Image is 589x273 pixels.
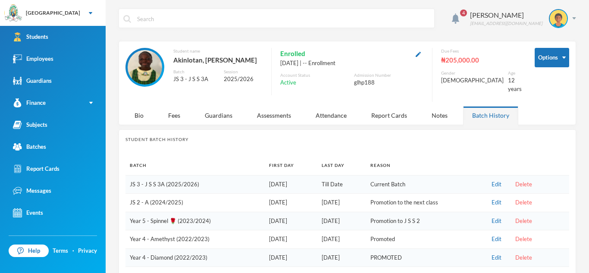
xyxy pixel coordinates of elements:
div: ₦205,000.00 [441,54,522,66]
a: Privacy [78,247,97,255]
div: Batch [173,69,217,75]
div: Account Status [280,72,350,78]
div: [PERSON_NAME] [470,10,542,20]
button: Edit [489,180,504,189]
div: Due Fees [441,48,522,54]
a: Terms [53,247,68,255]
td: Promoted [366,230,485,249]
button: Edit [489,198,504,207]
div: Attendance [307,106,356,125]
div: Student Batch History [125,136,569,143]
a: Help [9,245,49,257]
div: Bio [125,106,153,125]
div: Akinlotan, [PERSON_NAME] [173,54,263,66]
div: [GEOGRAPHIC_DATA] [26,9,80,17]
th: Reason [366,156,485,175]
td: [DATE] [265,212,317,230]
button: Edit [489,235,504,244]
button: Options [535,48,569,67]
div: Students [13,32,48,41]
th: Batch [125,156,265,175]
div: Student name [173,48,263,54]
button: Delete [513,217,535,226]
button: Edit [413,49,423,59]
div: Admission Number [354,72,423,78]
div: Finance [13,98,46,107]
div: Events [13,208,43,217]
div: Messages [13,186,51,195]
td: [DATE] [317,194,366,212]
td: PROMOTED [366,248,485,267]
div: Notes [423,106,457,125]
div: [EMAIL_ADDRESS][DOMAIN_NAME] [470,20,542,27]
td: Current Batch [366,175,485,194]
span: 4 [460,9,467,16]
div: Guardians [13,76,52,85]
button: Edit [489,217,504,226]
td: [DATE] [265,194,317,212]
td: [DATE] [265,175,317,194]
button: Delete [513,253,535,263]
td: JS 2 - A (2024/2025) [125,194,265,212]
td: Year 4 - Amethyst (2022/2023) [125,230,265,249]
td: [DATE] [265,248,317,267]
div: JS 3 - J S S 3A [173,75,217,84]
div: [DATE] | -- Enrollment [280,59,423,68]
td: JS 3 - J S S 3A (2025/2026) [125,175,265,194]
div: glhp188 [354,78,423,87]
div: Batches [13,142,46,151]
button: Edit [489,253,504,263]
th: Last Day [317,156,366,175]
div: Batch History [463,106,518,125]
div: Fees [159,106,189,125]
button: Delete [513,235,535,244]
td: Year 4 - Diamond (2022/2023) [125,248,265,267]
div: Report Cards [362,106,416,125]
div: Gender [441,70,504,76]
div: [DEMOGRAPHIC_DATA] [441,76,504,85]
div: Age [508,70,522,76]
span: Active [280,78,296,87]
div: Report Cards [13,164,60,173]
div: Session [224,69,263,75]
td: [DATE] [265,230,317,249]
div: Assessments [248,106,300,125]
div: Employees [13,54,53,63]
th: First Day [265,156,317,175]
td: Promotion to the next class [366,194,485,212]
img: STUDENT [550,10,567,27]
div: 2025/2026 [224,75,263,84]
td: Till Date [317,175,366,194]
div: Guardians [196,106,241,125]
td: [DATE] [317,230,366,249]
td: Year 5 - Spinnel 🌹 (2023/2024) [125,212,265,230]
img: search [123,15,131,23]
button: Delete [513,180,535,189]
button: Delete [513,198,535,207]
img: logo [5,5,22,22]
span: Enrolled [280,48,305,59]
img: STUDENT [128,50,162,85]
input: Search [136,9,430,28]
td: [DATE] [317,212,366,230]
div: Subjects [13,120,47,129]
div: 12 years [508,76,522,93]
td: [DATE] [317,248,366,267]
td: Promotion to J S S 2 [366,212,485,230]
div: · [72,247,74,255]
